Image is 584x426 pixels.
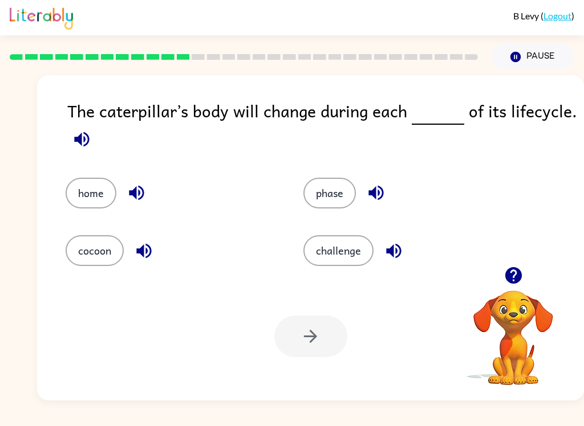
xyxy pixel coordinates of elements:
[513,10,574,21] div: ( )
[66,178,116,208] button: home
[303,235,374,266] button: challenge
[66,235,124,266] button: cocoon
[303,178,356,208] button: phase
[456,273,570,387] video: Your browser must support playing .mp4 files to use Literably. Please try using another browser.
[492,44,574,70] button: Pause
[513,10,541,21] span: B Levy
[10,5,73,30] img: Literably
[67,98,584,155] div: The caterpillar’s body will change during each of its lifecycle.
[544,10,571,21] a: Logout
